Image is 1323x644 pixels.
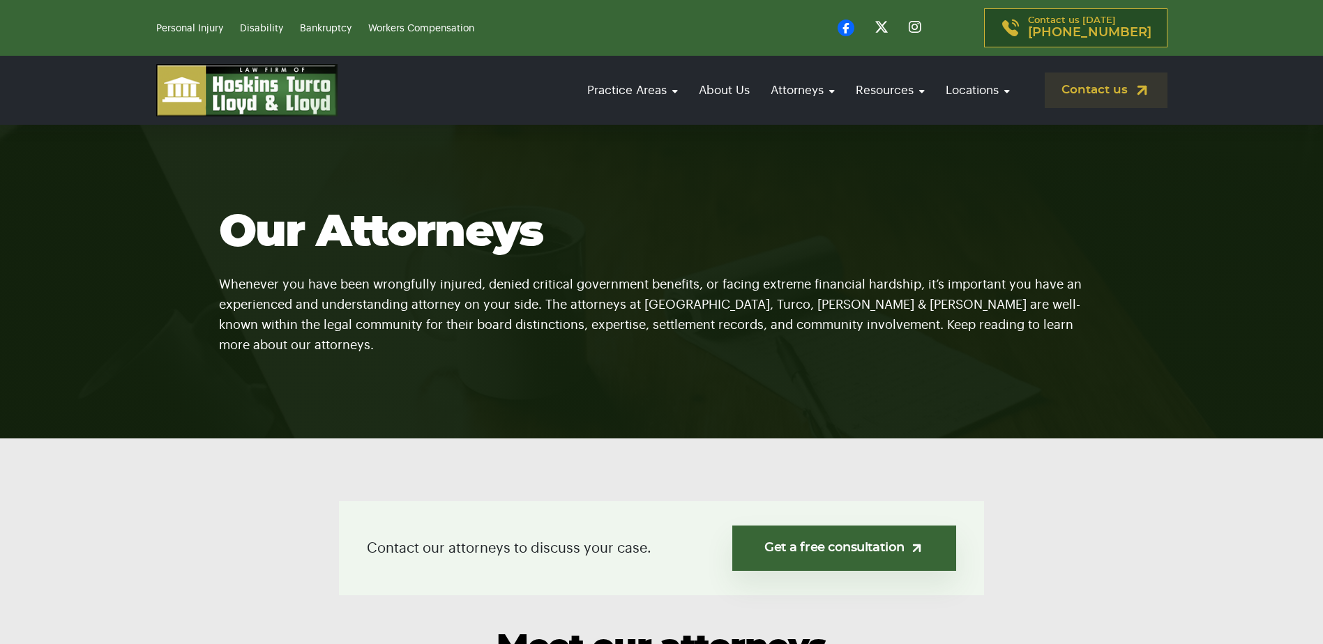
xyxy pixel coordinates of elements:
[339,501,984,595] div: Contact our attorneys to discuss your case.
[849,70,932,110] a: Resources
[1045,72,1167,108] a: Contact us
[156,64,338,116] img: logo
[692,70,757,110] a: About Us
[732,526,956,571] a: Get a free consultation
[764,70,842,110] a: Attorneys
[219,257,1105,355] p: Whenever you have been wrongfully injured, denied critical government benefits, or facing extreme...
[368,24,474,33] a: Workers Compensation
[300,24,351,33] a: Bankruptcy
[156,24,223,33] a: Personal Injury
[240,24,283,33] a: Disability
[219,208,1105,257] h1: Our Attorneys
[1028,26,1151,40] span: [PHONE_NUMBER]
[939,70,1017,110] a: Locations
[1028,16,1151,40] p: Contact us [DATE]
[909,541,924,555] img: arrow-up-right-light.svg
[984,8,1167,47] a: Contact us [DATE][PHONE_NUMBER]
[580,70,685,110] a: Practice Areas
